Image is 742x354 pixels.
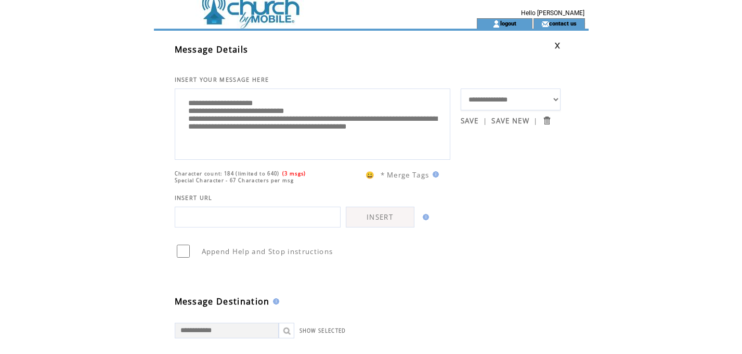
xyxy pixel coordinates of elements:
span: Hello [PERSON_NAME] [521,9,584,17]
span: (3 msgs) [282,170,306,177]
span: | [533,116,538,125]
span: Message Details [175,44,249,55]
a: SAVE NEW [491,116,529,125]
a: INSERT [346,207,414,227]
a: contact us [549,20,577,27]
a: SHOW SELECTED [300,327,346,334]
span: 😀 [366,170,375,180]
span: INSERT YOUR MESSAGE HERE [175,76,269,83]
img: help.gif [420,214,429,220]
img: help.gif [429,171,439,178]
span: Special Character - 67 Characters per msg [175,177,294,184]
span: INSERT URL [175,194,213,201]
input: Submit [542,116,552,125]
img: help.gif [270,298,279,305]
span: Append Help and Stop instructions [202,247,333,256]
img: account_icon.gif [492,20,500,28]
a: SAVE [461,116,479,125]
span: Character count: 184 (limited to 640) [175,170,280,177]
span: Message Destination [175,296,270,307]
img: contact_us_icon.gif [541,20,549,28]
a: logout [500,20,516,27]
span: | [483,116,487,125]
span: * Merge Tags [381,170,429,180]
